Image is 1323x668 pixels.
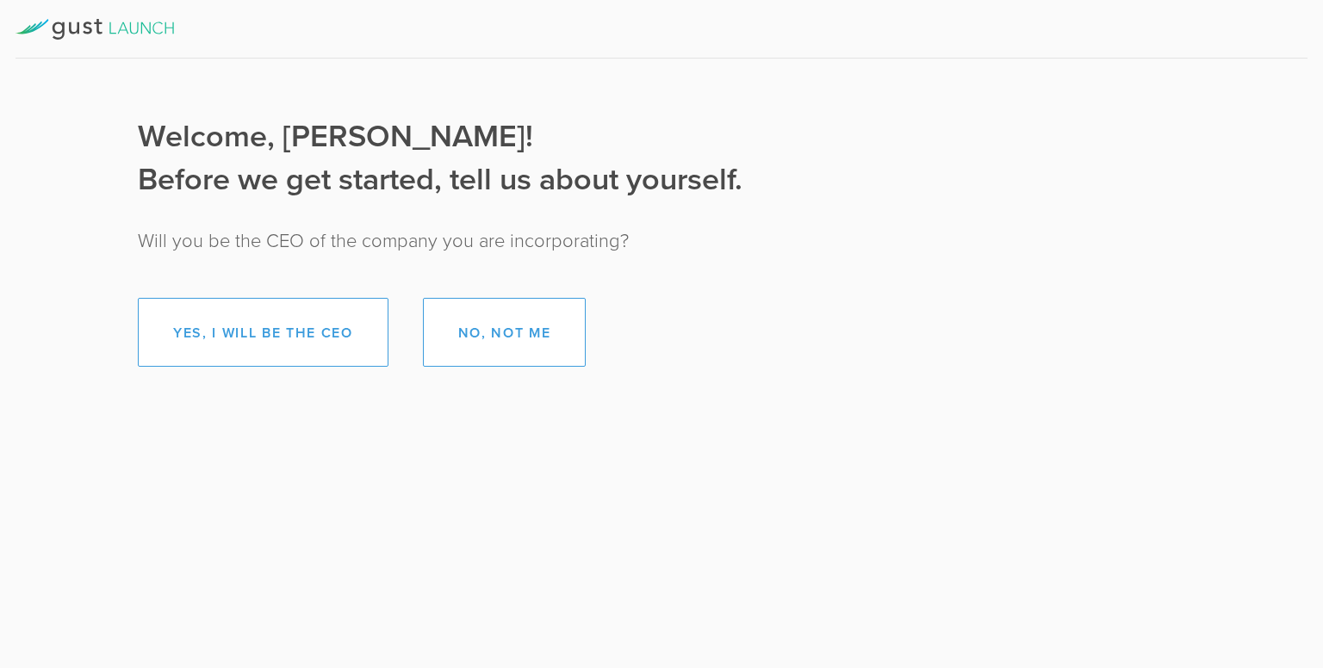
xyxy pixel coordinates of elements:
[138,115,742,158] div: Welcome, [PERSON_NAME]!
[423,298,587,367] button: No, not me
[1237,534,1323,616] iframe: Chat Widget
[138,227,742,255] div: Will you be the CEO of the company you are incorporating?
[138,298,388,367] button: Yes, I will be the CEO
[138,158,742,201] div: Before we get started, tell us about yourself.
